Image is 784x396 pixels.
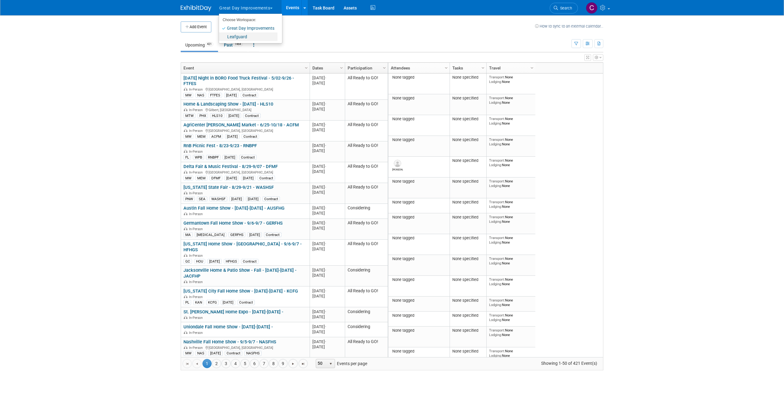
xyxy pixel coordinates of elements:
[325,102,326,106] span: -
[269,359,278,368] a: 8
[308,359,373,368] span: Events per page
[312,106,342,112] div: [DATE]
[443,63,450,72] a: Column Settings
[202,359,212,368] span: 1
[489,184,502,188] span: Lodging:
[348,63,384,73] a: Participation
[184,129,187,132] img: In-Person Event
[183,113,195,118] div: MTW
[345,307,388,322] td: Considering
[452,298,484,303] div: None specified
[209,196,227,201] div: WASHSF
[184,295,187,298] img: In-Person Event
[210,113,224,118] div: HLS10
[262,196,280,201] div: Contract
[225,134,239,139] div: [DATE]
[489,256,533,265] div: None None
[481,65,485,70] span: Column Settings
[391,349,447,354] div: None tagged
[312,309,342,314] div: [DATE]
[489,158,505,163] span: Transport:
[194,259,205,264] div: HOU
[391,137,447,142] div: None tagged
[183,63,306,73] a: Event
[489,303,502,307] span: Lodging:
[452,200,484,205] div: None specified
[183,351,193,356] div: MW
[219,16,277,24] li: Choose Workspace:
[489,328,505,332] span: Transport:
[183,176,193,181] div: MW
[299,359,308,368] a: Go to the last page
[452,179,484,184] div: None specified
[489,117,533,125] div: None None
[391,256,447,261] div: None tagged
[189,212,205,216] span: In-Person
[312,63,341,73] a: Dates
[312,344,342,349] div: [DATE]
[345,204,388,219] td: Considering
[184,170,187,174] img: In-Person Event
[183,164,278,169] a: Delta Fair & Music Festival - 8/29-9/07 - DFMF
[316,359,326,368] span: 50
[345,240,388,266] td: All Ready to GO!
[391,117,447,121] div: None tagged
[489,240,502,245] span: Lodging:
[189,88,205,92] span: In-Person
[452,215,484,220] div: None specified
[312,314,342,319] div: [DATE]
[183,241,302,252] a: [US_STATE] Home Show - [GEOGRAPHIC_DATA] - 9/6-9/7 - HFHGS
[530,65,534,70] span: Column Settings
[183,267,296,279] a: Jacksonville Home & Patio Show - Fall - [DATE]-[DATE] - JACFHP
[195,134,207,139] div: MEM
[489,277,533,286] div: None None
[325,339,326,344] span: -
[189,346,205,350] span: In-Person
[224,259,239,264] div: HFHGS
[444,65,449,70] span: Column Settings
[184,280,187,283] img: In-Person Event
[183,170,307,175] div: [GEOGRAPHIC_DATA], [GEOGRAPHIC_DATA]
[185,361,190,366] span: Go to the first page
[489,179,533,188] div: None None
[223,155,237,160] div: [DATE]
[312,211,342,216] div: [DATE]
[242,134,259,139] div: Contract
[489,215,533,224] div: None None
[209,176,222,181] div: DFMF
[189,331,205,335] span: In-Person
[489,63,531,73] a: Travel
[189,227,205,231] span: In-Person
[183,324,273,330] a: Uniondale Fall Home Show - [DATE]-[DATE] -
[207,259,222,264] div: [DATE]
[183,75,294,87] a: [DATE] Night in BORO Food Truck Festival - 5/02-9/26 - FTFES
[184,191,187,194] img: In-Person Event
[189,254,205,258] span: In-Person
[194,361,199,366] span: Go to the previous page
[489,142,502,146] span: Lodging:
[489,100,502,105] span: Lodging:
[312,339,342,344] div: [DATE]
[345,286,388,307] td: All Ready to GO!
[489,219,502,224] span: Lodging:
[312,190,342,195] div: [DATE]
[391,328,447,333] div: None tagged
[328,361,333,366] span: select
[312,324,342,329] div: [DATE]
[345,322,388,337] td: Considering
[489,117,505,121] span: Transport:
[339,65,344,70] span: Column Settings
[183,93,193,98] div: MW
[219,32,277,41] a: Leafguard
[452,96,484,101] div: None specified
[184,254,187,257] img: In-Person Event
[183,185,274,190] a: [US_STATE] State Fair - 8/29-9/21 - WASHSF
[193,300,204,305] div: KAN
[452,277,484,282] div: None specified
[312,127,342,133] div: [DATE]
[489,179,505,183] span: Transport:
[338,63,345,72] a: Column Settings
[345,73,388,100] td: All Ready to GO!
[312,148,342,153] div: [DATE]
[345,219,388,240] td: All Ready to GO!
